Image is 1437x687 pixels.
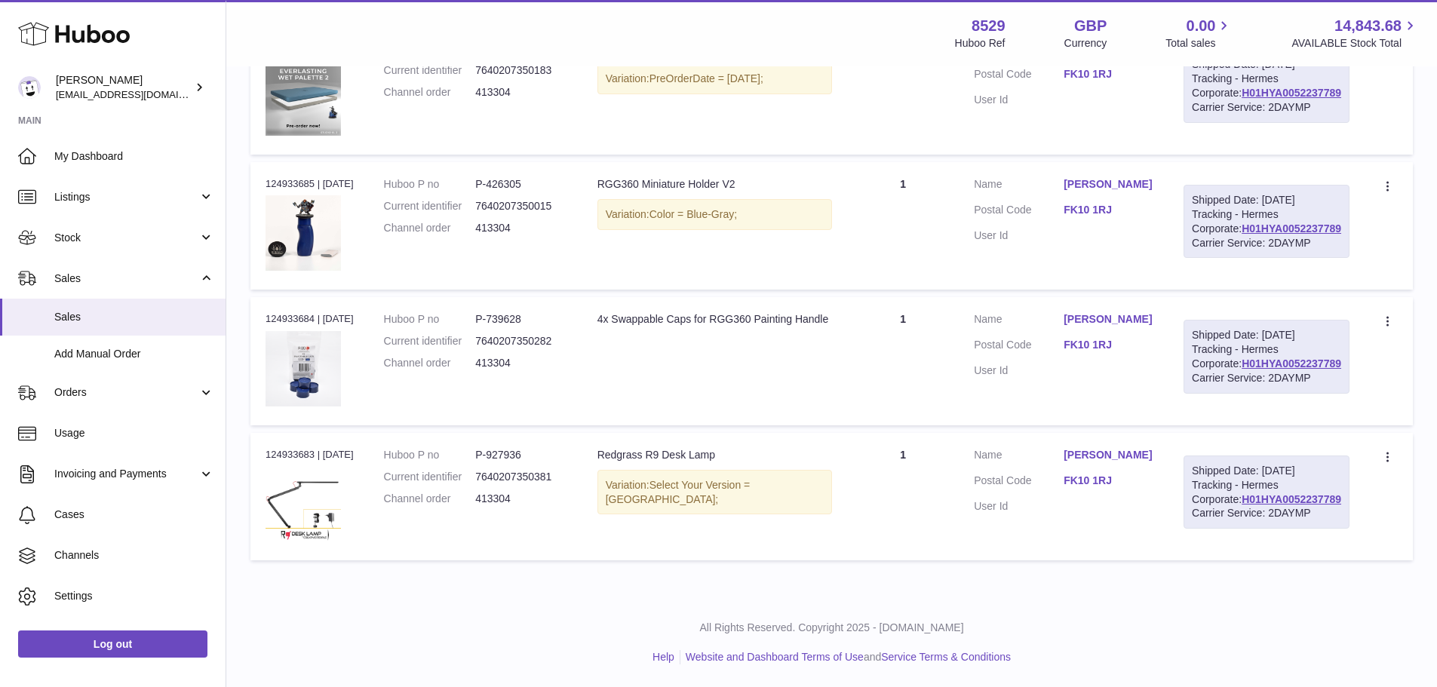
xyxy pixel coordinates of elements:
span: Invoicing and Payments [54,467,198,481]
dd: P-739628 [475,312,567,327]
img: RGG360-painting-handle-best-hobby-holder-1.jpg [266,195,341,271]
div: Variation: [597,63,833,94]
a: H01HYA0052237789 [1242,493,1341,505]
span: 14,843.68 [1334,16,1402,36]
div: Carrier Service: 2DAYMP [1192,506,1341,520]
div: Carrier Service: 2DAYMP [1192,100,1341,115]
dd: 7640207350015 [475,199,567,213]
span: Sales [54,271,198,286]
dd: 413304 [475,356,567,370]
dt: Postal Code [974,338,1064,356]
div: Tracking - Hermes Corporate: [1184,185,1349,259]
a: Log out [18,630,207,658]
img: RGG-4-CAPS_360Holder_caps_a.png [266,331,341,406]
td: 1 [847,162,959,290]
dt: Channel order [384,492,476,506]
dd: 413304 [475,221,567,235]
div: Tracking - Hermes Corporate: [1184,49,1349,123]
dt: Postal Code [974,474,1064,492]
a: FK10 1RJ [1064,203,1153,217]
a: H01HYA0052237789 [1242,222,1341,235]
div: 124933685 | [DATE] [266,177,354,191]
dd: 413304 [475,85,567,100]
span: [EMAIL_ADDRESS][DOMAIN_NAME] [56,88,222,100]
a: 14,843.68 AVAILABLE Stock Total [1291,16,1419,51]
span: Total sales [1165,36,1233,51]
dt: User Id [974,93,1064,107]
dt: Name [974,448,1064,466]
div: Redgrass R9 Desk Lamp [597,448,833,462]
div: RGG360 Miniature Holder V2 [597,177,833,192]
dd: 7640207350282 [475,334,567,348]
dt: Name [974,177,1064,195]
a: FK10 1RJ [1064,67,1153,81]
span: AVAILABLE Stock Total [1291,36,1419,51]
dt: User Id [974,363,1064,378]
dt: Channel order [384,221,476,235]
dt: Current identifier [384,470,476,484]
span: 0.00 [1187,16,1216,36]
dt: Current identifier [384,199,476,213]
span: Usage [54,426,214,440]
li: and [680,650,1011,664]
a: H01HYA0052237789 [1242,87,1341,99]
dt: User Id [974,228,1064,243]
dt: Postal Code [974,203,1064,221]
span: PreOrderDate = [DATE]; [649,72,763,84]
img: studio-XL-photo-site.jpg [266,60,341,136]
dt: Current identifier [384,63,476,78]
a: [PERSON_NAME] [1064,177,1153,192]
span: Color = Blue-Gray; [649,208,737,220]
dd: P-927936 [475,448,567,462]
dt: Huboo P no [384,177,476,192]
span: Select Your Version = [GEOGRAPHIC_DATA]; [606,479,751,505]
span: Listings [54,190,198,204]
td: 1 [847,433,959,560]
td: 1 [847,297,959,425]
span: Orders [54,385,198,400]
td: 1 [847,26,959,154]
span: Channels [54,548,214,563]
a: Website and Dashboard Terms of Use [686,651,864,663]
span: My Dashboard [54,149,214,164]
dt: Channel order [384,85,476,100]
dt: Name [974,312,1064,330]
div: Carrier Service: 2DAYMP [1192,371,1341,385]
div: Variation: [597,470,833,515]
div: Currency [1064,36,1107,51]
strong: 8529 [972,16,1006,36]
div: Shipped Date: [DATE] [1192,464,1341,478]
a: [PERSON_NAME] [1064,448,1153,462]
a: FK10 1RJ [1064,338,1153,352]
div: 4x Swappable Caps for RGG360 Painting Handle [597,312,833,327]
dd: P-426305 [475,177,567,192]
div: Huboo Ref [955,36,1006,51]
dd: 7640207350183 [475,63,567,78]
a: H01HYA0052237789 [1242,357,1341,370]
a: 0.00 Total sales [1165,16,1233,51]
span: Settings [54,589,214,603]
a: Help [652,651,674,663]
span: Sales [54,310,214,324]
div: Variation: [597,199,833,230]
span: Cases [54,508,214,522]
strong: GBP [1074,16,1107,36]
img: R9-desk-lamp-content.jpg [266,466,341,541]
dt: Channel order [384,356,476,370]
dt: Huboo P no [384,312,476,327]
a: FK10 1RJ [1064,474,1153,488]
p: All Rights Reserved. Copyright 2025 - [DOMAIN_NAME] [238,621,1425,635]
span: Add Manual Order [54,347,214,361]
div: Tracking - Hermes Corporate: [1184,320,1349,394]
dt: Postal Code [974,67,1064,85]
div: 124933684 | [DATE] [266,312,354,326]
div: Shipped Date: [DATE] [1192,328,1341,342]
a: Service Terms & Conditions [881,651,1011,663]
div: [PERSON_NAME] [56,73,192,102]
div: Carrier Service: 2DAYMP [1192,236,1341,250]
dt: User Id [974,499,1064,514]
dd: 413304 [475,492,567,506]
span: Stock [54,231,198,245]
dt: Huboo P no [384,448,476,462]
div: Tracking - Hermes Corporate: [1184,455,1349,529]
